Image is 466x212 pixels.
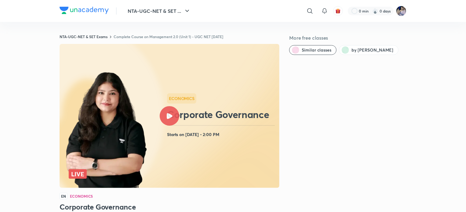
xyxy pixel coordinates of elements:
[24,5,40,10] span: Support
[70,194,93,198] h4: Economics
[167,108,277,120] h2: Corporate Governance
[333,6,343,16] button: avatar
[335,8,341,14] img: avatar
[60,202,279,212] h3: Corporate Governance
[302,47,331,53] span: Similar classes
[351,47,393,53] span: by Tanya Gautam
[339,45,399,55] button: by Tanya Gautam
[167,131,277,138] h4: Starts on [DATE] • 2:00 PM
[114,34,223,39] a: Complete Course on Management 2.0 (Unit 1) - UGC NET [DATE]
[60,34,107,39] a: NTA-UGC-NET & SET Exams
[396,6,406,16] img: Tanya Gautam
[60,7,109,16] a: Company Logo
[124,5,195,17] button: NTA-UGC-NET & SET ...
[60,193,67,199] span: EN
[289,34,406,41] h5: More free classes
[372,8,378,14] img: streak
[289,45,337,55] button: Similar classes
[60,7,109,14] img: Company Logo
